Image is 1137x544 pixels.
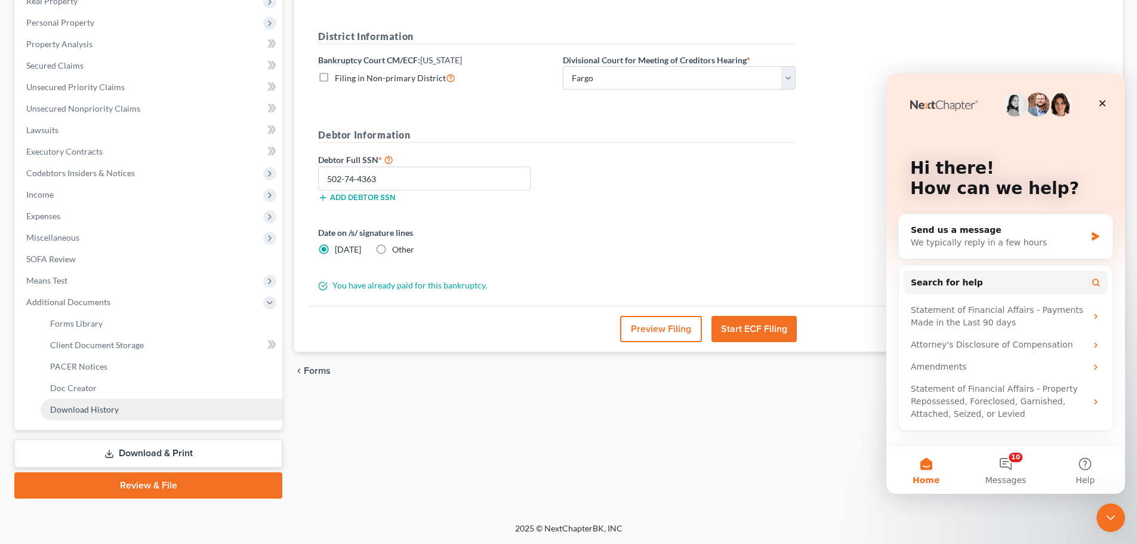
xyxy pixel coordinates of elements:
[50,361,107,371] span: PACER Notices
[41,356,282,377] a: PACER Notices
[26,125,58,135] span: Lawsuits
[26,211,60,221] span: Expenses
[312,152,557,167] label: Debtor Full SSN
[17,33,282,55] a: Property Analysis
[14,439,282,468] a: Download & Print
[886,73,1125,494] iframe: Intercom live chat
[335,73,446,83] span: Filing in Non-primary District
[17,141,282,162] a: Executory Contracts
[26,168,135,178] span: Codebtors Insiders & Notices
[312,279,802,291] div: You have already paid for this bankruptcy.
[711,316,797,342] button: Start ECF Filing
[26,60,84,70] span: Secured Claims
[50,318,103,328] span: Forms Library
[17,248,282,270] a: SOFA Review
[1096,503,1125,532] iframe: Intercom live chat
[17,55,282,76] a: Secured Claims
[26,146,103,156] span: Executory Contracts
[17,119,282,141] a: Lawsuits
[41,399,282,420] a: Download History
[318,193,395,202] button: Add debtor SSN
[17,76,282,98] a: Unsecured Priority Claims
[318,29,796,44] h5: District Information
[26,275,67,285] span: Means Test
[229,523,909,544] div: 2025 © NextChapterBK, INC
[26,39,93,49] span: Property Analysis
[563,54,750,66] label: Divisional Court for Meeting of Creditors Hearing
[14,472,282,499] a: Review & File
[41,313,282,334] a: Forms Library
[294,366,347,376] button: chevron_left Forms
[50,383,97,393] span: Doc Creator
[335,244,361,254] span: [DATE]
[392,244,414,254] span: Other
[26,103,140,113] span: Unsecured Nonpriority Claims
[318,226,551,239] label: Date on /s/ signature lines
[318,54,462,66] label: Bankruptcy Court CM/ECF:
[318,128,796,143] h5: Debtor Information
[41,377,282,399] a: Doc Creator
[318,167,531,190] input: XXX-XX-XXXX
[304,366,331,376] span: Forms
[50,404,119,414] span: Download History
[26,232,79,242] span: Miscellaneous
[41,334,282,356] a: Client Document Storage
[294,366,304,376] i: chevron_left
[26,254,76,264] span: SOFA Review
[420,55,462,65] span: [US_STATE]
[17,98,282,119] a: Unsecured Nonpriority Claims
[26,297,110,307] span: Additional Documents
[50,340,144,350] span: Client Document Storage
[26,189,54,199] span: Income
[26,17,94,27] span: Personal Property
[620,316,702,342] button: Preview Filing
[26,82,125,92] span: Unsecured Priority Claims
